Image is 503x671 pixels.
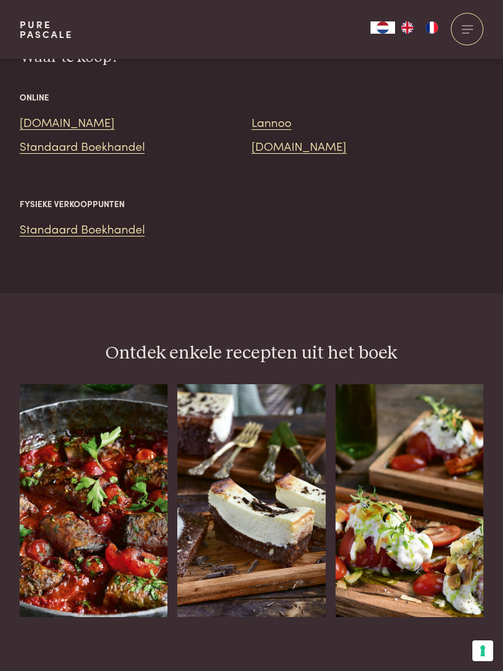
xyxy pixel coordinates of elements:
[371,21,395,34] a: NL
[20,384,167,617] img: Aubergine-gehaktrolletjes in tomatensaus
[20,197,125,210] span: Fysieke verkooppunten
[20,113,115,130] a: [DOMAIN_NAME]
[20,20,73,39] a: PurePascale
[251,113,291,130] a: Lannoo
[371,21,395,34] div: Language
[251,137,347,154] a: [DOMAIN_NAME]
[395,21,420,34] a: EN
[20,137,145,154] a: Standaard Boekhandel
[20,220,145,237] a: Standaard Boekhandel
[395,21,444,34] ul: Language list
[420,21,444,34] a: FR
[177,384,325,617] img: Brownie-cheesecake
[472,640,493,661] button: Uw voorkeuren voor toestemming voor trackingtechnologieën
[20,342,483,365] h2: Ontdek enkele recepten uit het boek
[336,384,483,617] img: Gare gekoelde tomaat met stracciatella
[371,21,444,34] aside: Language selected: Nederlands
[20,91,49,104] span: Online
